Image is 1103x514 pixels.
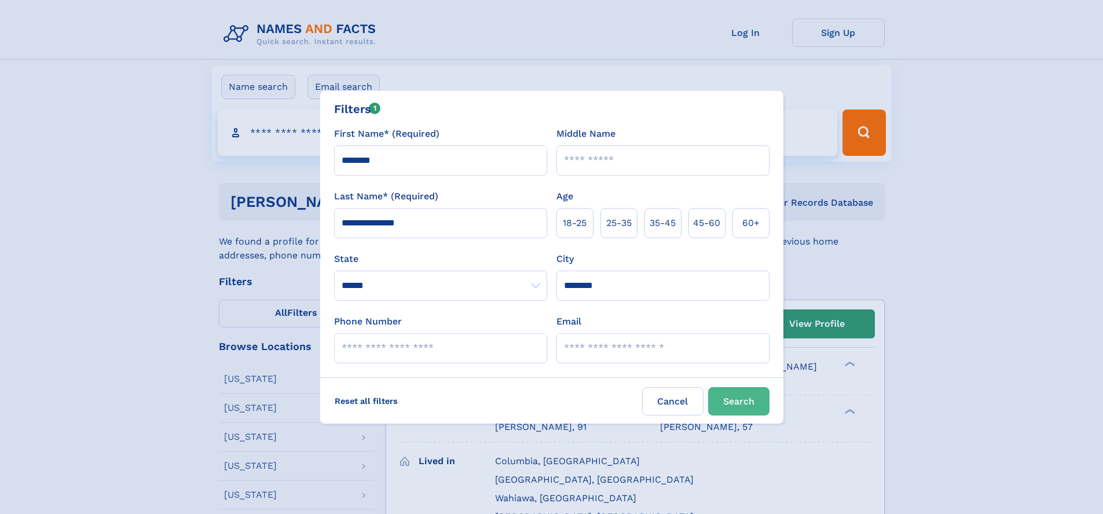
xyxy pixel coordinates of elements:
[650,216,676,230] span: 35‑45
[334,127,439,141] label: First Name* (Required)
[334,100,381,118] div: Filters
[742,216,760,230] span: 60+
[563,216,587,230] span: 18‑25
[327,387,405,415] label: Reset all filters
[334,189,438,203] label: Last Name* (Required)
[556,252,574,266] label: City
[693,216,720,230] span: 45‑60
[642,387,703,415] label: Cancel
[556,189,573,203] label: Age
[556,315,581,329] label: Email
[606,216,632,230] span: 25‑35
[334,252,547,266] label: State
[334,315,402,329] label: Phone Number
[556,127,615,141] label: Middle Name
[708,387,769,415] button: Search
